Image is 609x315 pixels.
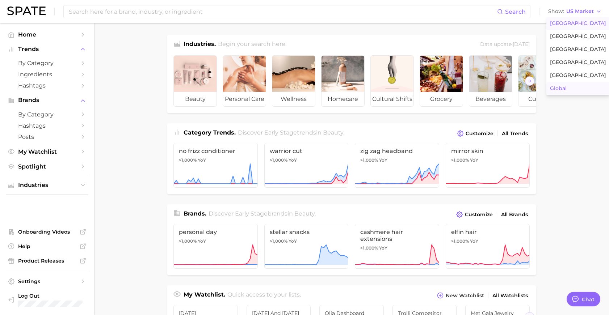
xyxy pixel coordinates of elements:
div: Data update: [DATE] [480,40,530,50]
span: mirror skin [451,148,525,154]
span: >1,000% [270,157,287,163]
span: stellar snacks [270,229,343,235]
span: elfin hair [451,229,525,235]
span: Onboarding Videos [18,229,76,235]
h1: Industries. [184,40,216,50]
span: warrior cut [270,148,343,154]
span: Settings [18,278,76,285]
span: Trends [18,46,76,52]
span: Hashtags [18,82,76,89]
a: by Category [6,58,88,69]
a: beauty [173,55,217,107]
h2: Begin your search here. [218,40,286,50]
span: >1,000% [179,157,197,163]
span: YoY [198,238,206,244]
h2: Quick access to your lists. [227,290,301,301]
button: ShowUS Market [546,7,604,16]
span: personal care [223,92,266,106]
span: YoY [470,157,478,163]
a: All Watchlists [491,291,530,301]
span: Product Releases [18,257,76,264]
img: SPATE [7,7,46,15]
span: >1,000% [451,238,469,244]
span: Category Trends . [184,129,236,136]
a: cultural shifts [370,55,414,107]
span: All Brands [501,212,528,218]
span: New Watchlist [446,293,484,299]
span: Brands [18,97,76,103]
span: [GEOGRAPHIC_DATA] [550,20,606,26]
span: cashmere hair extensions [360,229,434,242]
span: [GEOGRAPHIC_DATA] [550,72,606,78]
a: Log out. Currently logged in with e-mail marissa.callender@digitas.com. [6,290,88,309]
span: >1,000% [179,238,197,244]
span: homecare [322,92,364,106]
span: YoY [198,157,206,163]
span: Discover Early Stage brands in . [209,210,316,217]
span: [GEOGRAPHIC_DATA] [550,33,606,39]
button: Industries [6,180,88,191]
a: elfin hair>1,000% YoY [446,224,530,269]
span: Posts [18,133,76,140]
span: no frizz conditioner [179,148,252,154]
a: Posts [6,131,88,142]
a: Home [6,29,88,40]
a: culinary [518,55,562,107]
span: >1,000% [360,157,378,163]
span: YoY [379,245,387,251]
a: warrior cut>1,000% YoY [264,143,349,188]
a: personal care [223,55,266,107]
a: Hashtags [6,120,88,131]
span: >1,000% [270,238,287,244]
a: Help [6,241,88,252]
a: Spotlight [6,161,88,172]
span: Customize [465,212,493,218]
a: My Watchlist [6,146,88,157]
span: YoY [470,238,478,244]
span: Log Out [18,293,97,299]
span: Spotlight [18,163,76,170]
span: My Watchlist [18,148,76,155]
a: wellness [272,55,315,107]
button: Customize [455,128,495,139]
button: Brands [6,95,88,106]
span: Hashtags [18,122,76,129]
span: beauty [323,129,343,136]
span: cultural shifts [371,92,413,106]
span: >1,000% [360,245,378,251]
span: [GEOGRAPHIC_DATA] [550,59,606,65]
span: Industries [18,182,76,188]
span: grocery [420,92,463,106]
a: Product Releases [6,255,88,266]
button: Trends [6,44,88,55]
span: Help [18,243,76,250]
a: by Category [6,109,88,120]
span: beverages [469,92,512,106]
h1: My Watchlist. [184,290,225,301]
a: Settings [6,276,88,287]
a: Hashtags [6,80,88,91]
a: stellar snacks>1,000% YoY [264,224,349,269]
span: YoY [289,238,297,244]
span: >1,000% [451,157,469,163]
a: Ingredients [6,69,88,80]
button: Scroll Right [525,76,534,86]
button: New Watchlist [435,290,486,301]
a: All Brands [499,210,530,220]
span: beauty [294,210,315,217]
span: beauty [174,92,217,106]
a: zig zag headband>1,000% YoY [355,143,439,188]
a: personal day>1,000% YoY [173,224,258,269]
a: All Trends [500,129,530,139]
span: by Category [18,111,76,118]
span: wellness [272,92,315,106]
span: YoY [289,157,297,163]
span: All Watchlists [492,293,528,299]
a: grocery [420,55,463,107]
span: All Trends [502,131,528,137]
a: Onboarding Videos [6,226,88,237]
span: Customize [466,131,493,137]
input: Search here for a brand, industry, or ingredient [68,5,497,18]
span: culinary [518,92,561,106]
span: personal day [179,229,252,235]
